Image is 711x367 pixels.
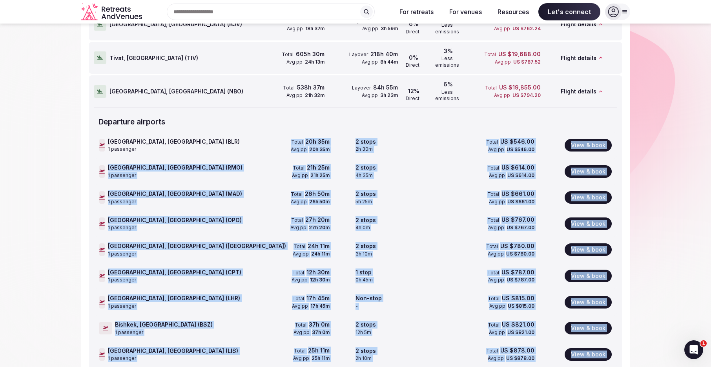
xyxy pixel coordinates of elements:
span: Avg pp [489,329,505,336]
span: 6% [443,80,453,88]
span: 24h 11m [311,251,330,257]
span: 0% [409,54,418,62]
span: Total [293,165,304,172]
span: 12h 30m [306,268,330,276]
span: 1 passenger [108,277,136,283]
span: Total [282,51,294,58]
span: Avg pp [488,146,504,153]
span: Avg pp [489,303,505,310]
span: Direct [406,29,419,35]
span: Total [294,348,306,354]
span: 26h 50m [305,190,330,198]
span: Avg pp [286,59,303,66]
span: US $19,855.00 [499,84,541,91]
span: 24h 13m [305,59,325,66]
span: 12h 5m [355,329,371,336]
span: Let's connect [538,3,600,20]
span: US $815.00 [502,294,534,302]
span: 1 stop [355,268,372,276]
button: View & book [565,322,612,334]
span: US $815.00 [508,303,534,310]
span: [GEOGRAPHIC_DATA], [GEOGRAPHIC_DATA] (MAD) [108,190,242,198]
span: 3% [444,47,453,55]
button: View & book [565,191,612,204]
span: Avg pp [489,172,505,179]
span: 2 stops [355,190,376,198]
span: 20h 35m [309,146,330,153]
span: 26h 50m [309,199,330,205]
span: US $614.00 [501,164,534,172]
span: Total [484,51,496,58]
span: 17h 45m [310,303,330,310]
span: [GEOGRAPHIC_DATA], [GEOGRAPHIC_DATA] (LIS) [108,347,238,355]
span: Avg pp [489,199,505,205]
span: 2 stops [355,216,376,224]
span: Avg pp [294,329,310,336]
span: Total [291,191,303,198]
span: US $546.00 [500,138,534,146]
span: 3h 23m [380,92,398,99]
a: Visit the homepage [81,3,144,21]
span: US $661.00 [507,199,534,205]
span: US $780.00 [500,242,534,250]
span: Less emissions [429,89,465,102]
span: Total [292,270,304,276]
button: For retreats [393,3,440,20]
span: Avg pp [494,92,510,99]
span: Total [486,348,498,354]
span: 4h 0m [355,225,370,231]
span: Layover [352,85,371,91]
span: Avg pp [292,172,308,179]
span: US $767.00 [507,225,534,231]
span: Layover [349,51,368,58]
span: - [355,303,358,310]
span: 12% [408,87,419,95]
span: Less emissions [429,55,465,69]
span: 0h 45m [355,277,373,283]
button: View & book [565,296,612,309]
span: Avg pp [290,225,306,231]
span: Direct [406,95,419,102]
span: Total [488,322,500,329]
span: 5h 25m [355,199,372,205]
div: Flight details [544,76,617,107]
span: 1 [700,340,707,347]
span: [GEOGRAPHIC_DATA], [GEOGRAPHIC_DATA] (CPT) [108,268,241,276]
span: Bishkek, [GEOGRAPHIC_DATA] (BSZ) [115,321,213,329]
span: 538h 37m [297,84,325,91]
span: 218h 40m [370,50,398,58]
span: 1 passenger [108,146,136,153]
span: 84h 55m [373,84,398,91]
span: Total [485,85,497,91]
span: 1 passenger [108,355,136,362]
span: Avg pp [362,92,378,99]
span: US $878.00 [506,355,534,362]
span: [GEOGRAPHIC_DATA], [GEOGRAPHIC_DATA] ([GEOGRAPHIC_DATA]) [108,242,286,250]
span: [GEOGRAPHIC_DATA], [GEOGRAPHIC_DATA] ( BJV ) [109,20,242,28]
span: Total [294,243,305,250]
div: Flight details [544,42,617,73]
span: 2h 10m [355,355,372,362]
span: Total [486,243,498,250]
span: 1 passenger [108,251,136,257]
span: 25h 11m [312,355,330,362]
span: US $821.00 [507,329,534,336]
span: [GEOGRAPHIC_DATA], [GEOGRAPHIC_DATA] (BLR) [108,138,240,146]
span: Total [291,217,303,224]
span: US $762.24 [512,26,541,32]
span: 2 stops [355,347,376,355]
span: Total [488,296,500,302]
button: View & book [565,270,612,282]
span: US $661.00 [501,190,534,198]
span: US $821.00 [502,321,534,329]
span: Total [283,85,295,91]
span: 21h 25m [310,172,330,179]
span: 605h 30m [296,50,325,58]
span: 2 stops [355,164,376,172]
span: 3h 59m [381,26,398,32]
span: [GEOGRAPHIC_DATA], [GEOGRAPHIC_DATA] (RMO) [108,164,242,172]
span: 2 stops [355,321,376,329]
span: Avg pp [291,199,307,205]
div: Departure airport s [94,112,617,132]
span: US $787.00 [507,277,534,283]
